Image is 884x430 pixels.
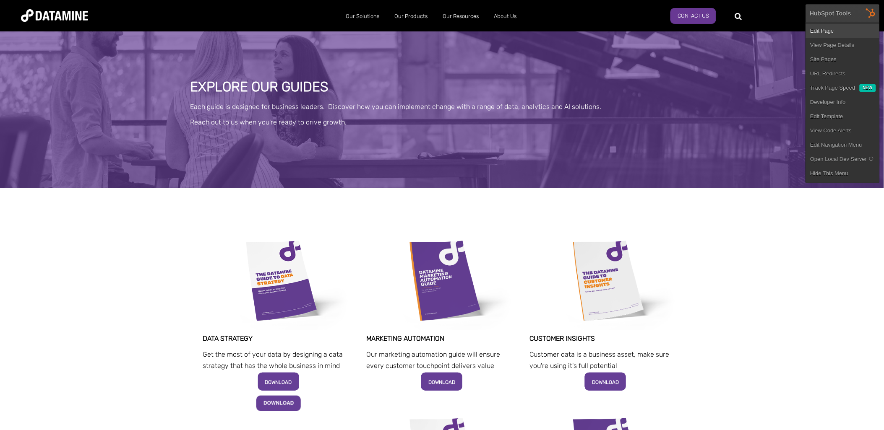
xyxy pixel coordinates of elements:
[203,334,253,342] span: Data Strategy
[810,10,851,17] div: HubSpot Tools
[585,373,626,391] a: DOWNLOAD
[428,379,455,385] span: DOWNLOAD
[806,124,879,138] a: View Code Alerts
[806,38,879,52] a: View Page Details
[806,67,879,81] a: URL Redirects
[190,117,694,128] p: Reach out to us when you're ready to drive growth.
[860,84,876,92] div: New
[203,230,354,331] img: Data Strategy Cover thumbnail cover
[530,335,681,342] h3: customer insights
[265,379,292,385] span: DOWNLOAD
[21,9,88,22] img: Datamine
[806,166,879,181] a: Hide This Menu
[806,95,879,109] a: Developer Info
[190,80,694,95] h1: Explore our guides
[806,4,880,183] div: HubSpot Tools Edit PageView Page DetailsSite PagesURL Redirects Track Page Speed New Developer In...
[256,396,301,411] img: DOWNLOAD
[435,5,486,27] a: Our Resources
[592,379,619,385] span: DOWNLOAD
[366,335,518,342] h3: Marketing Automation
[258,377,299,385] a: DOWNLOAD
[806,138,879,152] a: Edit Navigation Menu
[338,5,387,27] a: Our Solutions
[806,81,859,95] a: Track Page Speed
[806,109,879,124] a: Edit Template
[862,4,880,22] img: HubSpot Tools Menu Toggle
[366,349,518,371] p: Our marketing automation guide will ensure every customer touchpoint delivers value
[258,373,299,391] a: DOWNLOAD
[387,5,435,27] a: Our Products
[530,230,681,331] img: Datamine-CustomerInsights-Cover sml
[530,349,681,371] p: Customer data is a business asset, make sure you're using it's full potential
[203,350,343,370] span: Get the most of your data by designing a data strategy that has the whole business in mind
[806,24,879,38] a: Edit Page
[486,5,524,27] a: About Us
[670,8,716,24] a: Contact us
[421,373,462,391] a: DOWNLOAD
[190,101,694,112] p: Each guide is designed for business leaders. Discover how you can implement change with a range o...
[806,152,879,166] a: Open Local Dev Server
[366,230,518,331] img: Marketing Automation Cover
[806,52,879,67] a: Site Pages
